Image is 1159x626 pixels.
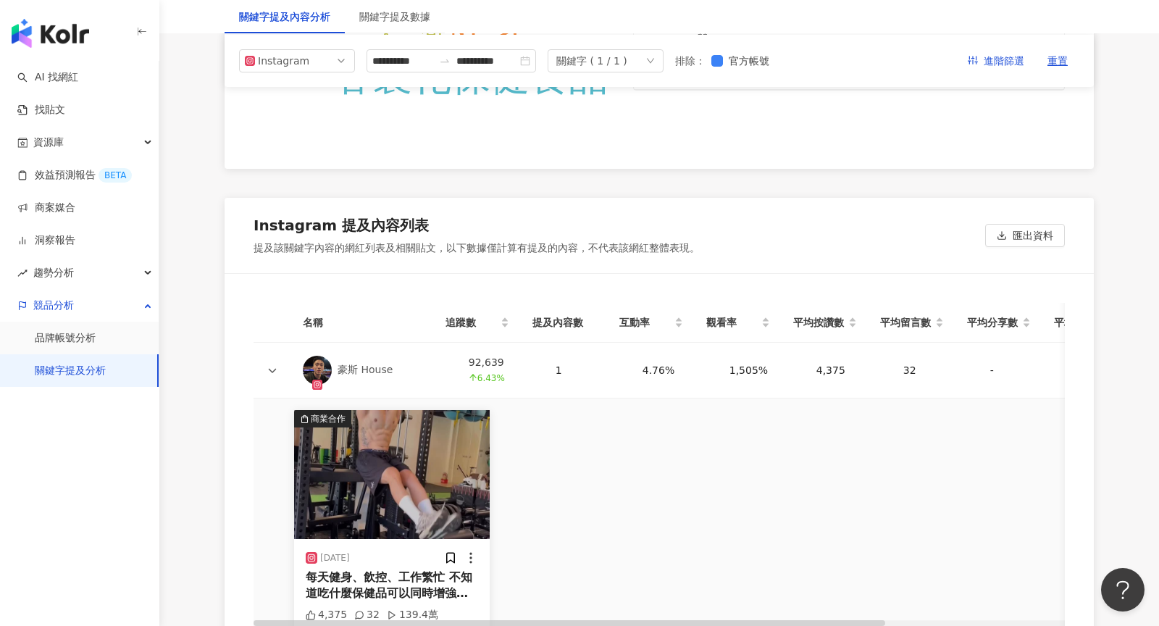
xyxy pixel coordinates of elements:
[723,53,775,69] span: 官方帳號
[544,343,631,398] td: 1
[990,362,1054,378] div: -
[33,126,64,159] span: 資源庫
[17,168,132,183] a: 效益預測報告BETA
[869,303,955,343] th: 平均留言數
[254,241,700,256] div: 提及該關鍵字內容的網紅列表及相關貼文，以下數據僅計算有提及的內容，不代表該網紅整體表現。
[306,608,347,622] div: 4,375
[445,314,498,330] span: 追蹤數
[675,53,706,69] label: 排除 ：
[643,362,706,378] div: 4.76%
[239,9,330,25] div: 關鍵字提及內容分析
[955,303,1042,343] th: 平均分享數
[33,289,74,322] span: 競品分析
[521,303,608,343] th: 提及內容數
[985,224,1065,247] button: 匯出資料
[387,608,438,622] div: 139.4萬
[631,343,718,398] td: 4.76%
[984,50,1024,73] span: 進階篩選
[17,268,28,278] span: rise
[320,551,350,564] div: [DATE]
[338,363,393,377] div: 豪斯 House
[303,356,332,385] img: KOL Avatar
[254,215,429,235] div: Instagram 提及內容列表
[956,49,1036,72] button: 進階篩選
[556,362,619,378] div: 1
[306,569,478,602] div: 每天健身、飲控、工作繁忙 不知道吃什麼保健品可以同時增強體力又能讓訓練更有感 快試試Kamee咖米客製化保健品！ ✔ AI 健康評估，3分鐘幫你挑對保健品 ✔ 一天一包，超方便，不怕忘記 ✔ 專...
[359,9,430,25] div: 關鍵字提及數據
[17,70,78,85] a: searchAI 找網紅
[608,303,695,343] th: 互動率
[1054,314,1106,330] span: 平均互動數
[303,356,445,385] a: KOL Avatar豪斯 House
[903,362,967,378] div: 32
[646,57,655,65] span: down
[439,55,451,67] span: swap-right
[33,256,74,289] span: 趨勢分析
[17,103,65,117] a: 找貼文
[782,303,869,343] th: 平均按讚數
[17,233,75,248] a: 洞察報告
[469,370,505,386] span: 6.43%
[469,373,477,382] span: arrow-up
[729,362,793,378] div: 1,505%
[979,343,1066,398] td: -
[1047,50,1068,73] span: 重置
[1013,225,1053,248] span: 匯出資料
[311,412,346,426] div: 商業合作
[967,314,1019,330] span: 平均分享數
[291,303,434,343] th: 名稱
[1036,49,1079,72] button: 重置
[35,364,106,378] a: 關鍵字提及分析
[1101,568,1145,612] iframe: Help Scout Beacon - Open
[793,314,845,330] span: 平均按讚數
[706,314,758,330] span: 觀看率
[880,314,932,330] span: 平均留言數
[556,50,627,72] div: 關鍵字 ( 1 / 1 )
[718,343,805,398] td: 1,505%
[354,608,380,622] div: 32
[294,410,490,539] img: post-image
[892,343,979,398] td: 32
[805,343,892,398] td: 4,375
[12,19,89,48] img: logo
[17,201,75,215] a: 商案媒合
[294,410,490,539] button: 商業合作
[695,303,782,343] th: 觀看率
[258,50,305,72] div: Instagram
[1042,303,1129,343] th: 平均互動數
[619,314,671,330] span: 互動率
[434,303,521,343] th: 追蹤數
[35,331,96,346] a: 品牌帳號分析
[816,362,880,378] div: 4,375
[439,55,451,67] span: to
[469,354,532,386] div: 92,639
